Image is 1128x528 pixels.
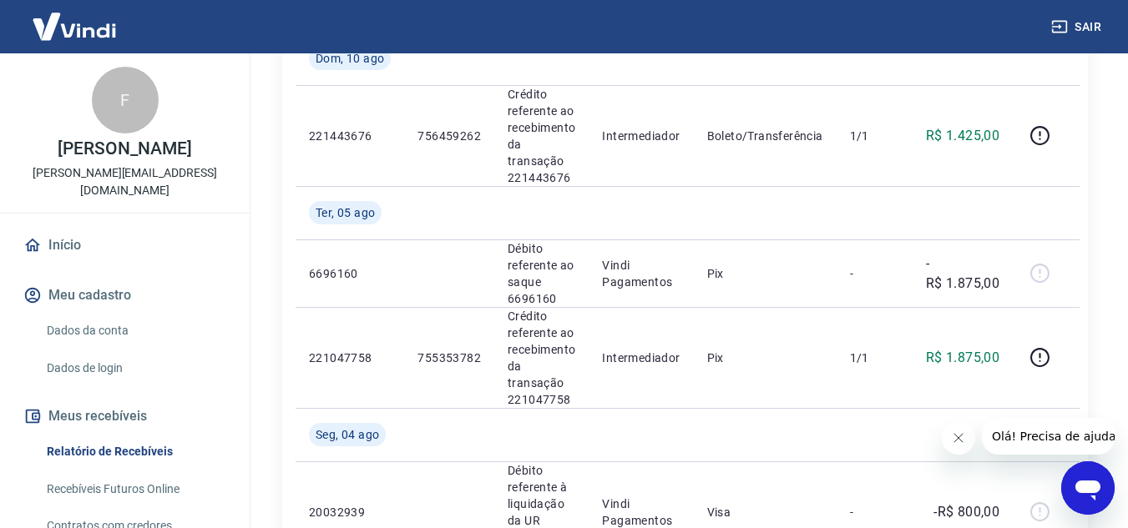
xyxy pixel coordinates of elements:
[926,348,999,368] p: R$ 1.875,00
[1048,12,1108,43] button: Sair
[309,128,391,144] p: 221443676
[40,314,230,348] a: Dados da conta
[417,128,481,144] p: 756459262
[316,204,375,221] span: Ter, 05 ago
[13,164,236,199] p: [PERSON_NAME][EMAIL_ADDRESS][DOMAIN_NAME]
[942,421,975,455] iframe: Fechar mensagem
[508,86,575,186] p: Crédito referente ao recebimento da transação 221443676
[926,254,999,294] p: -R$ 1.875,00
[309,504,391,520] p: 20032939
[850,265,899,282] p: -
[707,128,823,144] p: Boleto/Transferência
[309,265,391,282] p: 6696160
[602,349,680,366] p: Intermediador
[508,240,575,307] p: Débito referente ao saque 6696160
[602,257,680,290] p: Vindi Pagamentos
[316,426,379,443] span: Seg, 04 ago
[309,349,391,366] p: 221047758
[40,435,230,469] a: Relatório de Recebíveis
[417,349,481,366] p: 755353782
[508,308,575,408] p: Crédito referente ao recebimento da transação 221047758
[707,265,823,282] p: Pix
[20,227,230,264] a: Início
[850,128,899,144] p: 1/1
[10,12,140,25] span: Olá! Precisa de ajuda?
[926,126,999,146] p: R$ 1.425,00
[58,140,191,158] p: [PERSON_NAME]
[92,67,159,133] div: F
[707,349,823,366] p: Pix
[316,50,384,67] span: Dom, 10 ago
[933,502,999,522] p: -R$ 800,00
[20,398,230,435] button: Meus recebíveis
[20,1,129,52] img: Vindi
[982,418,1115,455] iframe: Mensagem da empresa
[1061,461,1115,515] iframe: Botão para abrir a janela de mensagens
[602,128,680,144] p: Intermediador
[20,277,230,314] button: Meu cadastro
[850,504,899,520] p: -
[707,504,823,520] p: Visa
[850,349,899,366] p: 1/1
[40,351,230,385] a: Dados de login
[40,472,230,506] a: Recebíveis Futuros Online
